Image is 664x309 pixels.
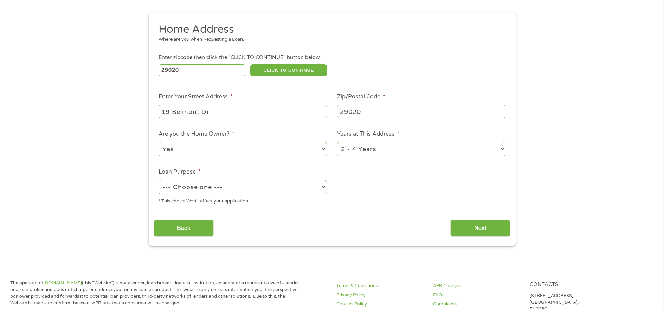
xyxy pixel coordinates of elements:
a: Complaints [433,301,521,308]
input: Back [154,220,214,237]
h4: Contacts [530,282,618,288]
label: Enter Your Street Address [159,93,233,101]
a: Cookies Policy [336,301,425,308]
div: * This choice Won’t affect your application [159,195,327,205]
h2: Home Address [159,22,500,37]
input: Next [450,220,510,237]
label: Loan Purpose [159,168,201,176]
a: FAQs [433,292,521,298]
a: Privacy Policy [336,292,425,298]
a: Terms & Conditions [336,283,425,289]
input: 1 Main Street [159,105,327,118]
label: Are you the Home Owner? [159,130,234,138]
p: The operator of (this “Website”) is not a lender, loan broker, financial institution, an agent or... [10,280,301,307]
a: [DOMAIN_NAME] [44,280,82,286]
button: CLICK TO CONTINUE [250,64,327,76]
label: Years at This Address [337,130,399,138]
div: Where are you when Requesting a Loan. [159,36,500,43]
input: Enter Zipcode (e.g 01510) [159,64,245,76]
div: Enter zipcode then click the "CLICK TO CONTINUE" button below. [159,54,505,62]
label: Zip/Postal Code [337,93,385,101]
a: APR Charges [433,283,521,289]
